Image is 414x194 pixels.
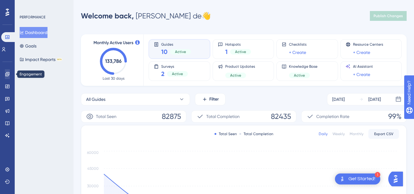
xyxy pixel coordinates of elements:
[20,40,36,51] button: Goals
[87,150,99,155] tspan: 60000
[20,15,45,20] div: PERFORMANCE
[93,39,133,47] span: Monthly Active Users
[235,49,246,54] span: Active
[388,112,401,121] span: 99%
[86,96,105,103] span: All Guides
[339,175,346,183] img: launcher-image-alternative-text
[161,42,191,46] span: Guides
[87,166,99,171] tspan: 45000
[103,76,124,81] span: Last 30 days
[375,172,380,177] div: 1
[368,96,381,103] div: [DATE]
[289,49,306,56] a: + Create
[239,131,273,136] div: Total Completion
[353,49,370,56] a: + Create
[348,176,375,182] div: Get Started!
[161,64,188,68] span: Surveys
[87,184,99,188] tspan: 30000
[195,93,226,105] button: Filter
[105,58,122,64] text: 133,786
[388,170,407,188] iframe: UserGuiding AI Assistant Launcher
[230,73,241,78] span: Active
[225,64,255,69] span: Product Updates
[225,42,251,46] span: Hotspots
[353,42,383,47] span: Resource Centers
[161,48,168,56] span: 10
[335,173,380,184] div: Open Get Started! checklist, remaining modules: 1
[14,2,38,9] span: Need Help?
[294,73,305,78] span: Active
[353,71,370,78] a: + Create
[289,64,317,69] span: Knowledge Base
[368,129,399,139] button: Export CSV
[172,71,183,76] span: Active
[215,131,237,136] div: Total Seen
[319,131,328,136] div: Daily
[81,11,211,21] div: [PERSON_NAME] de 👋
[370,11,407,21] button: Publish Changes
[20,54,62,65] button: Impact ReportsBETA
[225,48,228,56] span: 1
[161,70,165,78] span: 2
[81,11,134,20] span: Welcome back,
[175,49,186,54] span: Active
[289,42,306,47] span: Checklists
[162,112,181,121] span: 82875
[209,96,219,103] span: Filter
[316,113,349,120] span: Completion Rate
[57,58,62,61] div: BETA
[374,13,403,18] span: Publish Changes
[353,64,373,69] span: AI Assistant
[350,131,363,136] div: Monthly
[271,112,291,121] span: 82435
[206,113,240,120] span: Total Completion
[81,93,190,105] button: All Guides
[332,96,345,103] div: [DATE]
[332,131,345,136] div: Weekly
[374,131,393,136] span: Export CSV
[20,27,47,38] button: Dashboard
[96,113,116,120] span: Total Seen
